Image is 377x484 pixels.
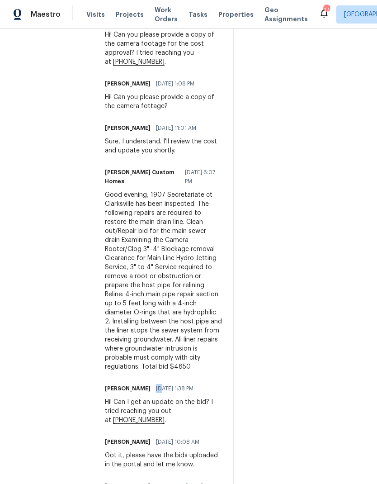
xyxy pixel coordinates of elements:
[105,437,151,446] h6: [PERSON_NAME]
[155,5,178,24] span: Work Orders
[105,168,179,186] h6: [PERSON_NAME] Custom Homes
[86,10,105,19] span: Visits
[105,30,222,66] div: Hi! Can you please provide a copy of the camera footage for the cost approval? I tried reaching y...
[116,10,144,19] span: Projects
[105,79,151,88] h6: [PERSON_NAME]
[105,123,151,133] h6: [PERSON_NAME]
[156,123,196,133] span: [DATE] 11:01 AM
[31,10,61,19] span: Maestro
[218,10,254,19] span: Properties
[156,384,193,393] span: [DATE] 1:38 PM
[105,384,151,393] h6: [PERSON_NAME]
[185,168,217,186] span: [DATE] 6:07 PM
[105,190,222,371] div: Good evening, 1907 Secretariate ct Clarksville has been inspected. The following repairs are requ...
[105,398,222,425] div: Hi! Can I get an update on the bid? I tried reaching you out at .
[188,11,207,18] span: Tasks
[105,137,222,155] div: Sure, I understand. I'll review the cost and update you shortly.
[105,93,222,111] div: Hi! Can you please provide a copy of the camera fottage?
[323,5,330,14] div: 17
[264,5,308,24] span: Geo Assignments
[156,79,194,88] span: [DATE] 1:08 PM
[156,437,199,446] span: [DATE] 10:08 AM
[105,451,222,469] div: Got it, please have the bids uploaded in the portal and let me know.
